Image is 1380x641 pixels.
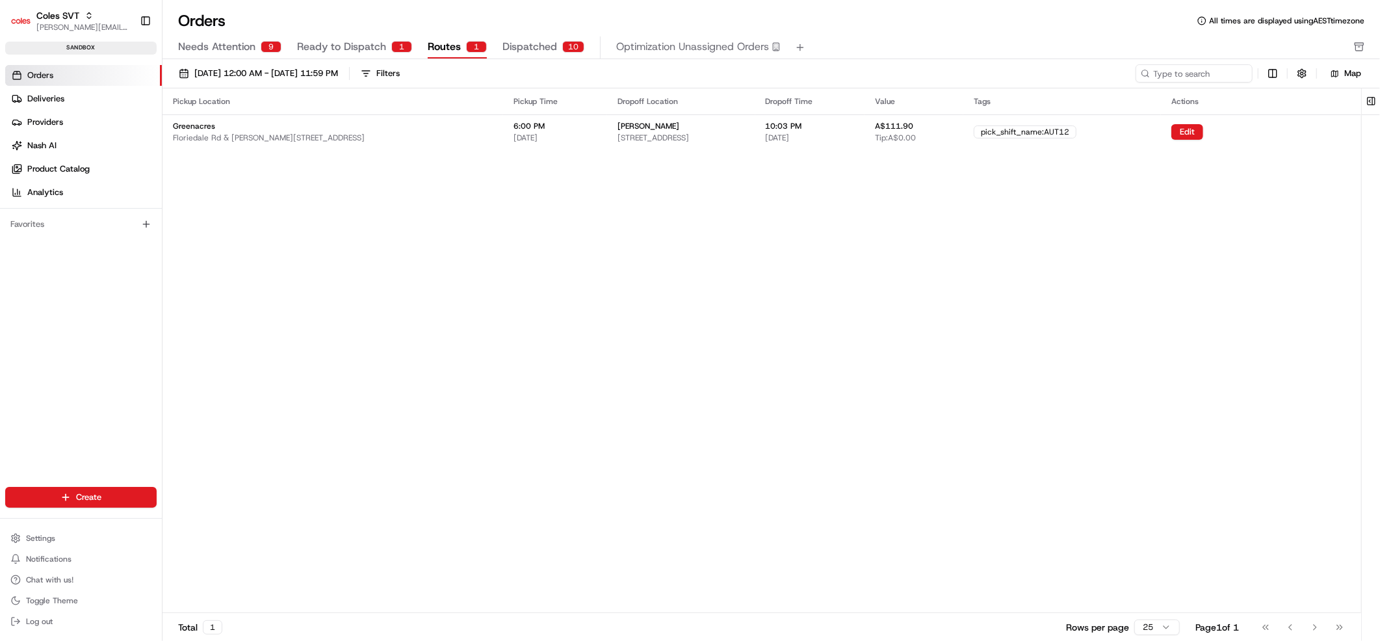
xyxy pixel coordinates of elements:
[27,70,53,81] span: Orders
[173,96,493,107] div: Pickup Location
[5,592,157,610] button: Toggle Theme
[27,140,57,151] span: Nash AI
[297,39,386,55] span: Ready to Dispatch
[36,22,129,33] button: [PERSON_NAME][EMAIL_ADDRESS][DOMAIN_NAME]
[5,65,162,86] a: Orders
[13,12,39,38] img: Nash
[5,5,135,36] button: Coles SVTColes SVT[PERSON_NAME][EMAIL_ADDRESS][DOMAIN_NAME]
[129,220,157,229] span: Pylon
[13,51,237,72] p: Welcome 👋
[502,39,557,55] span: Dispatched
[875,133,916,143] span: Tip: A$0.00
[875,96,953,107] div: Value
[27,163,90,175] span: Product Catalog
[355,64,406,83] button: Filters
[5,112,162,133] a: Providers
[76,491,101,503] span: Create
[1136,64,1253,83] input: Type to search
[5,159,162,179] a: Product Catalog
[34,83,215,97] input: Clear
[616,39,769,55] span: Optimization Unassigned Orders
[10,10,31,31] img: Coles SVT
[26,575,73,585] span: Chat with us!
[26,554,72,564] span: Notifications
[562,41,584,53] div: 10
[5,612,157,631] button: Log out
[27,93,64,105] span: Deliveries
[1066,621,1129,634] p: Rows per page
[178,620,222,634] div: Total
[766,96,854,107] div: Dropoff Time
[1344,68,1361,79] span: Map
[1171,96,1351,107] div: Actions
[92,219,157,229] a: Powered byPylon
[5,182,162,203] a: Analytics
[766,121,802,131] span: 10:03 PM
[110,189,120,200] div: 💻
[27,116,63,128] span: Providers
[5,550,157,568] button: Notifications
[178,10,226,31] h1: Orders
[514,121,545,131] span: 6:00 PM
[8,183,105,206] a: 📗Knowledge Base
[514,133,538,143] span: [DATE]
[26,533,55,543] span: Settings
[203,620,222,634] div: 1
[261,41,281,53] div: 9
[26,595,78,606] span: Toggle Theme
[173,121,215,131] span: Greenacres
[1195,621,1239,634] div: Page 1 of 1
[618,96,744,107] div: Dropoff Location
[44,137,164,147] div: We're available if you need us!
[5,571,157,589] button: Chat with us!
[974,96,1151,107] div: Tags
[766,133,790,143] span: [DATE]
[123,188,209,201] span: API Documentation
[391,41,412,53] div: 1
[44,124,213,137] div: Start new chat
[875,121,913,131] span: A$111.90
[105,183,214,206] a: 💻API Documentation
[194,68,338,79] span: [DATE] 12:00 AM - [DATE] 11:59 PM
[5,135,162,156] a: Nash AI
[13,124,36,147] img: 1736555255976-a54dd68f-1ca7-489b-9aae-adbdc363a1c4
[428,39,461,55] span: Routes
[36,9,79,22] button: Coles SVT
[26,188,99,201] span: Knowledge Base
[1209,16,1364,26] span: All times are displayed using AEST timezone
[376,68,400,79] div: Filters
[466,41,487,53] div: 1
[1171,124,1203,140] button: Edit
[173,133,365,143] span: Floriedale Rd & [PERSON_NAME][STREET_ADDRESS]
[26,616,53,627] span: Log out
[5,42,157,55] div: sandbox
[27,187,63,198] span: Analytics
[618,133,689,143] span: [STREET_ADDRESS]
[178,39,255,55] span: Needs Attention
[514,96,597,107] div: Pickup Time
[974,125,1076,138] div: pick_shift_name:AUT12
[5,88,162,109] a: Deliveries
[618,121,679,131] span: [PERSON_NAME]
[173,64,344,83] button: [DATE] 12:00 AM - [DATE] 11:59 PM
[221,127,237,143] button: Start new chat
[5,214,157,235] div: Favorites
[1322,66,1370,81] button: Map
[13,189,23,200] div: 📗
[5,487,157,508] button: Create
[5,529,157,547] button: Settings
